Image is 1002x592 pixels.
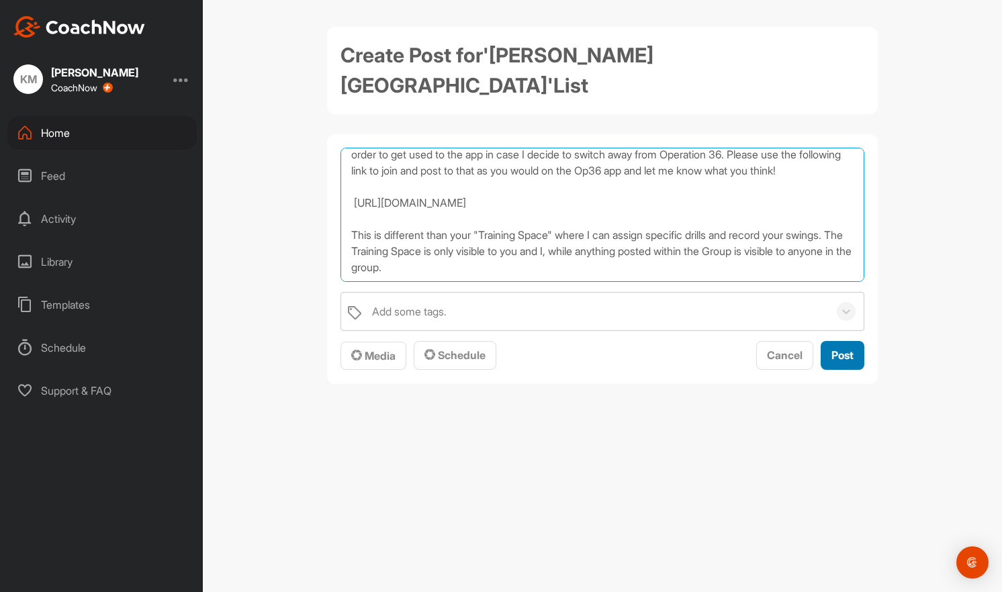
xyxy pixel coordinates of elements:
[7,116,197,150] div: Home
[340,148,864,282] textarea: If you haven't already joined the [PERSON_NAME] Golf Academy group within CoachNow, please do so ...
[327,27,878,114] h1: Create Post for ' [PERSON_NAME][GEOGRAPHIC_DATA] ' List
[340,342,406,371] button: Media
[414,341,496,370] button: Schedule
[7,159,197,193] div: Feed
[7,245,197,279] div: Library
[13,16,145,38] img: CoachNow
[756,341,813,370] button: Cancel
[7,331,197,364] div: Schedule
[767,348,803,362] span: Cancel
[831,348,854,362] span: Post
[424,348,486,362] span: Schedule
[351,349,396,362] span: Media
[51,83,113,93] div: CoachNow
[7,288,197,322] div: Templates
[7,374,197,407] div: Support & FAQ
[13,64,43,94] div: KM
[7,202,197,236] div: Activity
[51,67,138,78] div: [PERSON_NAME]
[372,303,447,319] div: Add some tags.
[956,546,989,579] div: Open Intercom Messenger
[821,341,864,370] button: Post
